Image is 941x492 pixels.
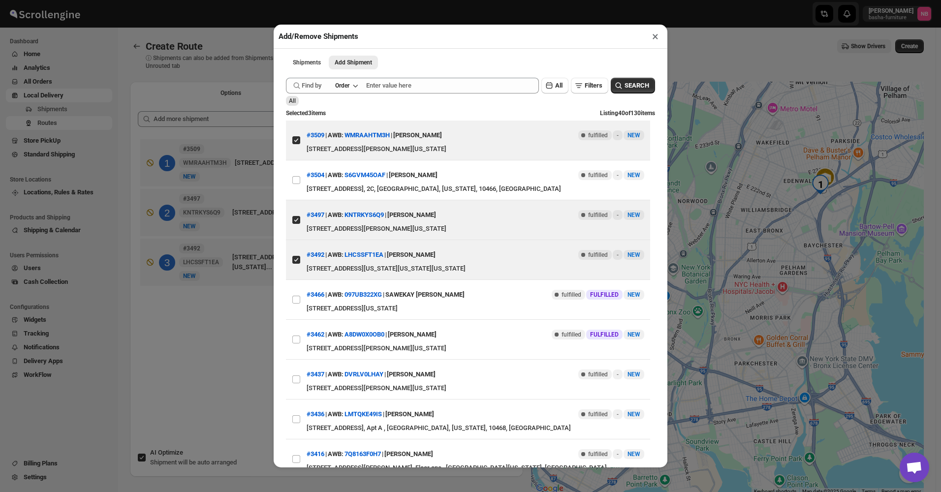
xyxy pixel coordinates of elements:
[617,410,619,418] span: -
[627,331,640,338] span: NEW
[627,172,640,179] span: NEW
[307,410,324,418] button: #3436
[307,206,436,224] div: | |
[307,326,437,343] div: | |
[328,369,344,379] span: AWB:
[611,78,655,93] button: SEARCH
[328,210,344,220] span: AWB:
[335,82,349,90] div: Order
[627,212,640,218] span: NEW
[345,171,385,179] button: S6GVM45OAF
[627,451,640,458] span: NEW
[289,97,296,104] span: All
[293,59,321,66] span: Shipments
[345,331,384,338] button: A8DW0X0OB0
[307,343,644,353] div: [STREET_ADDRESS][PERSON_NAME][US_STATE]
[307,246,436,264] div: | |
[328,290,344,300] span: AWB:
[627,411,640,418] span: NEW
[328,409,344,419] span: AWB:
[617,251,619,259] span: -
[307,211,324,218] button: #3497
[627,251,640,258] span: NEW
[590,331,619,338] span: FULFILLED
[328,130,344,140] span: AWB:
[600,110,655,117] span: Listing 40 of 130 items
[627,132,640,139] span: NEW
[307,463,644,473] div: [STREET_ADDRESS][PERSON_NAME], Floor one , [GEOGRAPHIC_DATA][US_STATE], [GEOGRAPHIC_DATA]
[307,331,324,338] button: #3462
[387,206,436,224] div: [PERSON_NAME]
[900,453,929,482] a: Open chat
[590,291,619,299] span: FULFILLED
[588,450,608,458] span: fulfilled
[307,131,324,139] button: #3509
[307,405,434,423] div: | |
[588,171,608,179] span: fulfilled
[328,170,344,180] span: AWB:
[307,224,644,234] div: [STREET_ADDRESS][PERSON_NAME][US_STATE]
[388,326,437,343] div: [PERSON_NAME]
[345,291,382,298] button: 097UB322XG
[387,366,436,383] div: [PERSON_NAME]
[625,81,649,91] span: SEARCH
[307,450,324,458] button: #3416
[328,250,344,260] span: AWB:
[588,370,608,378] span: fulfilled
[307,304,644,313] div: [STREET_ADDRESS][US_STATE]
[617,370,619,378] span: -
[329,79,363,92] button: Order
[571,78,608,93] button: Filters
[617,211,619,219] span: -
[130,103,523,426] div: Selected Shipments
[627,371,640,378] span: NEW
[345,450,381,458] button: 7Q8163F0H7
[562,291,581,299] span: fulfilled
[588,251,608,259] span: fulfilled
[335,59,372,66] span: Add Shipment
[307,423,644,433] div: [STREET_ADDRESS], Apt A , [GEOGRAPHIC_DATA], [US_STATE], 10468, [GEOGRAPHIC_DATA]
[345,370,383,378] button: DVRLV0LHAY
[328,449,344,459] span: AWB:
[307,166,438,184] div: | |
[307,251,324,258] button: #3492
[307,171,324,179] button: #3504
[385,286,465,304] div: SAWEKAY [PERSON_NAME]
[555,82,563,89] span: All
[307,126,442,144] div: | |
[307,291,324,298] button: #3466
[345,410,382,418] button: LMTQKE49IS
[588,410,608,418] span: fulfilled
[393,126,442,144] div: [PERSON_NAME]
[648,30,662,43] button: ×
[307,184,644,194] div: [STREET_ADDRESS], 2C, [GEOGRAPHIC_DATA], [US_STATE], 10466, [GEOGRAPHIC_DATA]
[562,331,581,338] span: fulfilled
[617,171,619,179] span: -
[617,131,619,139] span: -
[387,246,436,264] div: [PERSON_NAME]
[328,330,344,339] span: AWB:
[279,31,358,41] h2: Add/Remove Shipments
[307,383,644,393] div: [STREET_ADDRESS][PERSON_NAME][US_STATE]
[307,370,324,378] button: #3437
[307,144,644,154] div: [STREET_ADDRESS][PERSON_NAME][US_STATE]
[286,110,326,117] span: Selected 3 items
[307,445,433,463] div: | |
[307,366,436,383] div: | |
[345,131,390,139] button: WMRAAHTM3H
[627,291,640,298] span: NEW
[307,286,465,304] div: | |
[345,211,384,218] button: KNTRKYS6Q9
[541,78,568,93] button: All
[585,82,602,89] span: Filters
[385,405,434,423] div: [PERSON_NAME]
[345,251,383,258] button: LHCSSFT1EA
[307,264,644,274] div: [STREET_ADDRESS][US_STATE][US_STATE][US_STATE]
[302,81,321,91] span: Find by
[588,131,608,139] span: fulfilled
[384,445,433,463] div: [PERSON_NAME]
[366,78,539,93] input: Enter value here
[588,211,608,219] span: fulfilled
[389,166,438,184] div: [PERSON_NAME]
[617,450,619,458] span: -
